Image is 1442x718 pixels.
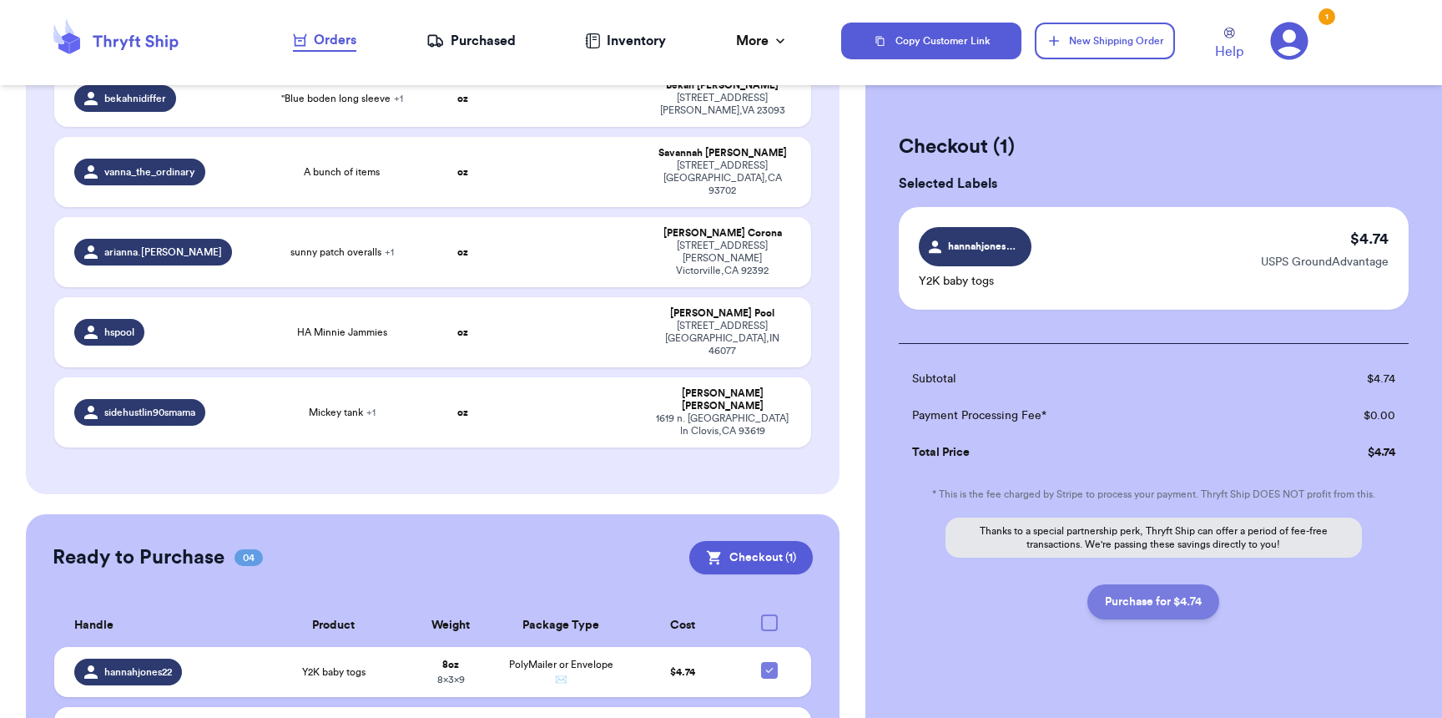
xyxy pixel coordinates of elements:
h3: Selected Labels [899,174,1409,194]
th: Cost [628,604,738,647]
button: Purchase for $4.74 [1087,584,1219,619]
span: sunny patch overalls [290,245,394,259]
div: [PERSON_NAME] Corona [654,227,790,240]
span: arianna.[PERSON_NAME] [104,245,222,259]
span: + 1 [385,247,394,257]
span: vanna_the_ordinary [104,165,195,179]
strong: oz [457,247,468,257]
td: Total Price [899,434,1273,471]
strong: oz [457,327,468,337]
a: Help [1215,28,1243,62]
p: Thanks to a special partnership perk, Thryft Ship can offer a period of fee-free transactions. We... [945,518,1362,558]
span: Handle [74,617,113,635]
span: sidehustlin90smama [104,406,195,419]
a: 1 [1270,22,1308,60]
span: Y2K baby togs [302,665,366,679]
span: Mickey tank [309,406,376,419]
div: [PERSON_NAME] [PERSON_NAME] [654,387,790,412]
span: Help [1215,42,1243,62]
strong: 8 oz [442,660,459,670]
td: Subtotal [899,361,1273,397]
td: $ 4.74 [1273,434,1409,471]
span: hspool [104,326,134,339]
strong: oz [457,407,468,417]
div: Bekah [PERSON_NAME] [654,79,790,92]
span: hannahjones22 [104,665,172,679]
div: [STREET_ADDRESS] [PERSON_NAME] , VA 23093 [654,92,790,117]
th: Product [260,604,407,647]
span: PolyMailer or Envelope ✉️ [509,660,613,685]
span: hannahjones22 [948,239,1017,254]
span: A bunch of items [304,165,380,179]
div: [STREET_ADDRESS][PERSON_NAME] Victorville , CA 92392 [654,240,790,277]
a: Orders [293,30,356,52]
th: Weight [407,604,496,647]
span: bekahnidiffer [104,92,166,105]
span: 8 x 3 x 9 [437,675,465,685]
button: New Shipping Order [1035,23,1175,59]
div: [PERSON_NAME] Pool [654,307,790,320]
h2: Ready to Purchase [53,544,224,571]
p: * This is the fee charged by Stripe to process your payment. Thryft Ship DOES NOT profit from this. [899,488,1409,501]
div: Orders [293,30,356,50]
p: $ 4.74 [1350,227,1389,250]
button: Copy Customer Link [841,23,1021,59]
div: [STREET_ADDRESS] [GEOGRAPHIC_DATA] , IN 46077 [654,320,790,357]
div: 1619 n. [GEOGRAPHIC_DATA] ln Clovis , CA 93619 [654,412,790,437]
span: + 1 [394,94,403,104]
strong: oz [457,94,468,104]
span: + 1 [366,407,376,417]
div: More [736,31,789,51]
td: $ 0.00 [1273,397,1409,434]
td: $ 4.74 [1273,361,1409,397]
td: Payment Processing Fee* [899,397,1273,434]
span: "Blue boden long sleeve [281,92,403,105]
div: [STREET_ADDRESS] [GEOGRAPHIC_DATA] , CA 93702 [654,159,790,197]
button: Checkout (1) [689,541,813,574]
p: USPS GroundAdvantage [1261,254,1389,271]
h2: Checkout ( 1 ) [899,134,1409,160]
p: Y2K baby togs [919,273,1031,290]
th: Package Type [495,604,627,647]
div: 1 [1318,8,1335,25]
strong: oz [457,167,468,177]
a: Purchased [426,31,516,51]
span: 04 [234,549,263,566]
a: Inventory [585,31,666,51]
span: HA Minnie Jammies [297,326,387,339]
div: Savannah [PERSON_NAME] [654,147,790,159]
span: $ 4.74 [670,667,695,677]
